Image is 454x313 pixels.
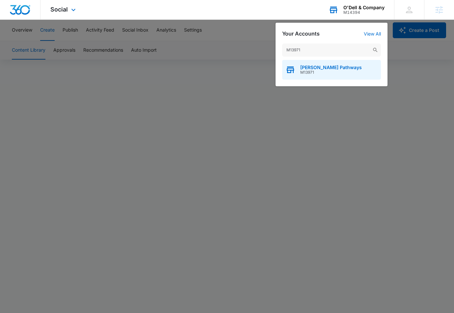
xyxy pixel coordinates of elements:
span: M13971 [300,70,362,75]
div: account id [343,10,385,15]
button: [PERSON_NAME] PathwaysM13971 [282,60,381,80]
a: View All [364,31,381,37]
input: Search Accounts [282,43,381,57]
span: [PERSON_NAME] Pathways [300,65,362,70]
div: account name [343,5,385,10]
span: Social [50,6,68,13]
h2: Your Accounts [282,31,320,37]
